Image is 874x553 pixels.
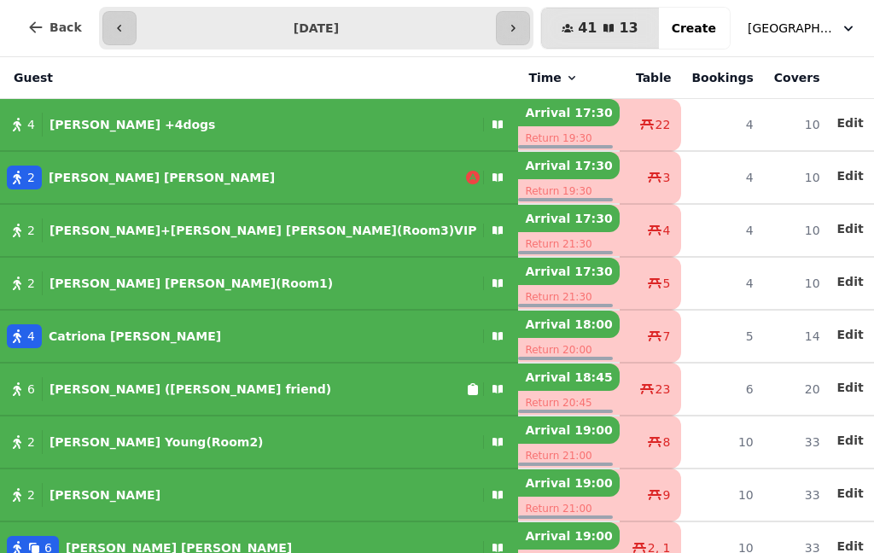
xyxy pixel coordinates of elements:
span: 4 [27,328,35,345]
td: 14 [764,310,830,363]
p: Arrival 17:30 [518,99,619,126]
p: Arrival 19:00 [518,416,619,444]
span: Edit [837,487,864,499]
p: Return 21:30 [518,285,619,309]
p: Return 20:00 [518,338,619,362]
p: Return 21:00 [518,497,619,521]
p: Catriona [PERSON_NAME] [49,328,221,345]
td: 33 [764,416,830,469]
button: Edit [837,167,864,184]
button: Edit [837,379,864,396]
span: 2 [27,169,35,186]
p: Return 19:30 [518,179,619,203]
p: [PERSON_NAME] [PERSON_NAME] [49,169,275,186]
button: Back [14,7,96,48]
span: Edit [837,170,864,182]
td: 4 [681,151,763,204]
span: 3 [663,169,671,186]
button: Edit [837,326,864,343]
p: Return 19:30 [518,126,619,150]
p: Arrival 17:30 [518,205,619,232]
button: Edit [837,220,864,237]
p: Arrival 18:00 [518,311,619,338]
span: 7 [663,328,671,345]
span: 41 [578,21,597,35]
button: [GEOGRAPHIC_DATA] [737,13,867,44]
button: Edit [837,432,864,449]
button: Edit [837,114,864,131]
td: 10 [764,204,830,257]
span: 4 [663,222,671,239]
td: 33 [764,469,830,521]
p: [PERSON_NAME] Young(Room2) [50,434,264,451]
td: 10 [764,257,830,310]
span: Edit [837,223,864,235]
span: Edit [837,434,864,446]
th: Table [620,57,682,99]
span: 2 [27,486,35,504]
span: [GEOGRAPHIC_DATA] [748,20,833,37]
span: 4 [27,116,35,133]
p: Arrival 17:30 [518,152,619,179]
button: Create [658,8,730,49]
button: Edit [837,273,864,290]
td: 4 [681,204,763,257]
span: 2 [27,222,35,239]
p: Arrival 17:30 [518,258,619,285]
p: Arrival 19:00 [518,522,619,550]
span: Create [672,22,716,34]
span: 5 [663,275,671,292]
td: 10 [764,99,830,152]
span: Edit [837,117,864,129]
span: 23 [655,381,671,398]
span: 8 [663,434,671,451]
td: 10 [764,151,830,204]
span: Back [50,21,82,33]
button: Time [528,69,578,86]
td: 4 [681,99,763,152]
p: [PERSON_NAME]+[PERSON_NAME] [PERSON_NAME](Room3)VIP [50,222,477,239]
span: 13 [619,21,638,35]
p: Return 20:45 [518,391,619,415]
th: Covers [764,57,830,99]
span: 6 [27,381,35,398]
td: 10 [681,469,763,521]
span: Edit [837,540,864,552]
td: 10 [681,416,763,469]
td: 4 [681,257,763,310]
span: 2 [27,275,35,292]
p: [PERSON_NAME] [PERSON_NAME](Room1) [50,275,333,292]
p: Arrival 18:45 [518,364,619,391]
p: [PERSON_NAME] +4dogs [50,116,216,133]
button: 4113 [541,8,659,49]
span: 2 [27,434,35,451]
td: 20 [764,363,830,416]
span: 22 [655,116,671,133]
span: Edit [837,381,864,393]
button: Edit [837,485,864,502]
span: Edit [837,276,864,288]
p: Arrival 19:00 [518,469,619,497]
td: 5 [681,310,763,363]
th: Bookings [681,57,763,99]
td: 6 [681,363,763,416]
p: Return 21:00 [518,444,619,468]
p: Return 21:30 [518,232,619,256]
span: Edit [837,329,864,341]
span: 9 [663,486,671,504]
p: [PERSON_NAME] [50,486,160,504]
span: Time [528,69,561,86]
p: [PERSON_NAME] ([PERSON_NAME] friend) [50,381,331,398]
